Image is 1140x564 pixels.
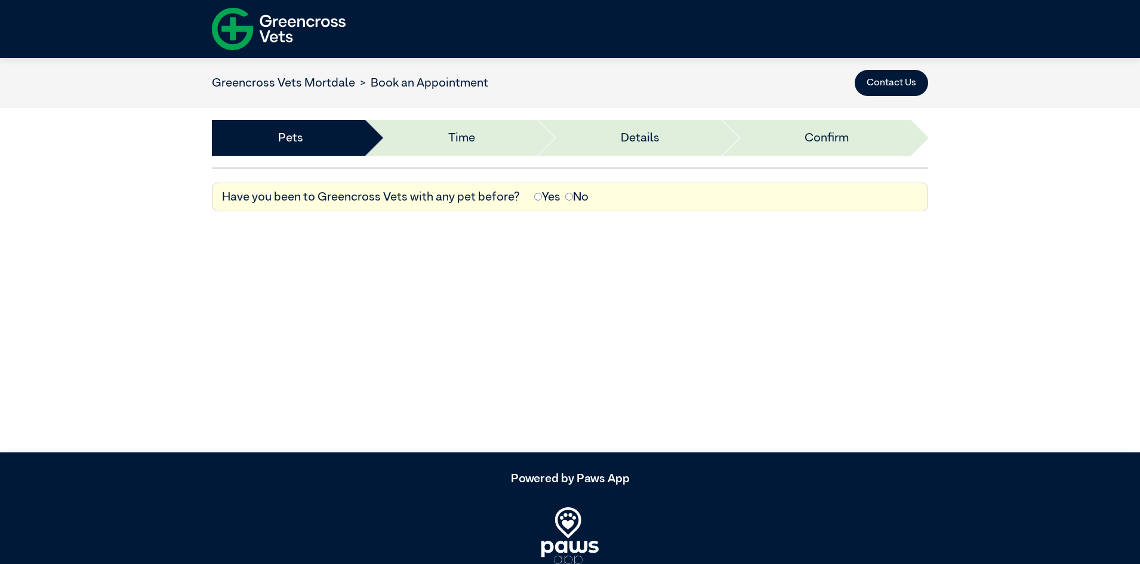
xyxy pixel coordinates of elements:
[212,3,346,55] img: f-logo
[222,188,520,206] label: Have you been to Greencross Vets with any pet before?
[565,188,589,206] label: No
[212,77,355,89] a: Greencross Vets Mortdale
[278,129,303,147] a: Pets
[565,193,573,201] input: No
[534,188,560,206] label: Yes
[212,74,488,92] nav: breadcrumb
[355,74,488,92] li: Book an Appointment
[212,471,928,486] h5: Powered by Paws App
[534,193,542,201] input: Yes
[855,70,928,96] button: Contact Us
